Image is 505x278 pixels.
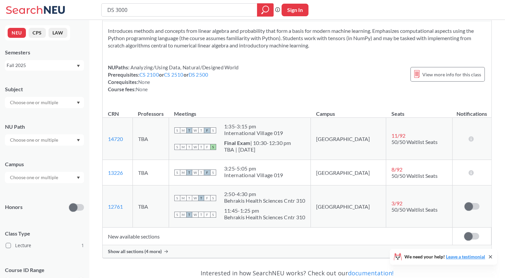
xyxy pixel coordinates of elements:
[198,127,204,133] span: T
[261,5,269,15] svg: magnifying glass
[192,144,198,150] span: W
[210,212,216,218] span: S
[224,191,305,197] div: 2:50 - 4:30 pm
[180,127,186,133] span: M
[446,254,485,259] a: Leave a testimonial
[108,64,238,93] div: NUPaths: Prerequisites: or or Corequisites: Course fees:
[311,160,386,185] td: [GEOGRAPHIC_DATA]
[132,104,169,118] th: Professors
[180,195,186,201] span: M
[391,200,402,206] span: 3 / 92
[132,160,169,185] td: TBA
[103,228,452,245] td: New available sections
[103,245,491,258] div: Show all sections (4 more)
[5,49,84,56] div: Semesters
[186,127,192,133] span: T
[5,172,84,183] div: Dropdown arrow
[108,248,162,254] span: Show all sections (4 more)
[189,72,209,78] a: DS 2500
[138,79,150,85] span: None
[192,195,198,201] span: W
[198,144,204,150] span: T
[224,140,291,146] div: | 10:30-12:30 pm
[186,195,192,201] span: T
[108,27,486,49] section: Introduces methods and concepts from linear algebra and probability that form a basis for modern ...
[422,70,481,79] span: View more info for this class
[391,206,438,213] span: 50/50 Waitlist Seats
[136,86,148,92] span: None
[192,212,198,218] span: W
[391,139,438,145] span: 50/50 Waitlist Seats
[164,72,184,78] a: CS 2510
[404,254,485,259] span: We need your help!
[108,170,123,176] a: 13226
[224,214,305,221] div: Behrakis Health Sciences Cntr 310
[224,123,283,130] div: 1:35 - 3:15 pm
[224,146,291,153] div: TBA | [DATE]
[77,102,80,104] svg: Dropdown arrow
[5,203,23,211] p: Honors
[5,86,84,93] div: Subject
[174,170,180,175] span: S
[348,269,393,277] a: documentation!
[224,172,283,178] div: International Village 019
[174,127,180,133] span: S
[452,104,491,118] th: Notifications
[5,266,84,274] p: Course ID Range
[29,28,46,38] button: CPS
[6,241,84,250] label: Lecture
[210,195,216,201] span: S
[257,3,274,17] div: magnifying glass
[204,144,210,150] span: F
[204,170,210,175] span: F
[180,212,186,218] span: M
[192,170,198,175] span: W
[7,174,62,181] input: Choose one or multiple
[204,127,210,133] span: F
[132,118,169,160] td: TBA
[386,104,452,118] th: Seats
[198,212,204,218] span: T
[5,60,84,71] div: Fall 2025Dropdown arrow
[180,170,186,175] span: M
[174,195,180,201] span: S
[139,72,159,78] a: CS 2100
[224,130,283,136] div: International Village 019
[108,110,119,117] div: CRN
[311,118,386,160] td: [GEOGRAPHIC_DATA]
[77,139,80,142] svg: Dropdown arrow
[48,28,67,38] button: LAW
[224,207,305,214] div: 11:45 - 1:25 pm
[391,166,402,173] span: 8 / 92
[186,212,192,218] span: T
[192,127,198,133] span: W
[77,65,80,67] svg: Dropdown arrow
[8,28,26,38] button: NEU
[210,127,216,133] span: S
[198,170,204,175] span: T
[198,195,204,201] span: T
[186,144,192,150] span: T
[282,4,308,16] button: Sign In
[7,136,62,144] input: Choose one or multiple
[108,136,123,142] a: 14720
[174,212,180,218] span: S
[7,99,62,106] input: Choose one or multiple
[169,104,310,118] th: Meetings
[391,173,438,179] span: 50/50 Waitlist Seats
[132,185,169,228] td: TBA
[77,176,80,179] svg: Dropdown arrow
[391,132,405,139] span: 11 / 92
[5,161,84,168] div: Campus
[5,123,84,130] div: NU Path
[5,134,84,146] div: Dropdown arrow
[180,144,186,150] span: M
[5,230,84,237] span: Class Type
[210,144,216,150] span: S
[129,64,238,70] span: Analyzing/Using Data, Natural/Designed World
[204,195,210,201] span: F
[186,170,192,175] span: T
[81,242,84,249] span: 1
[311,185,386,228] td: [GEOGRAPHIC_DATA]
[108,203,123,210] a: 12761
